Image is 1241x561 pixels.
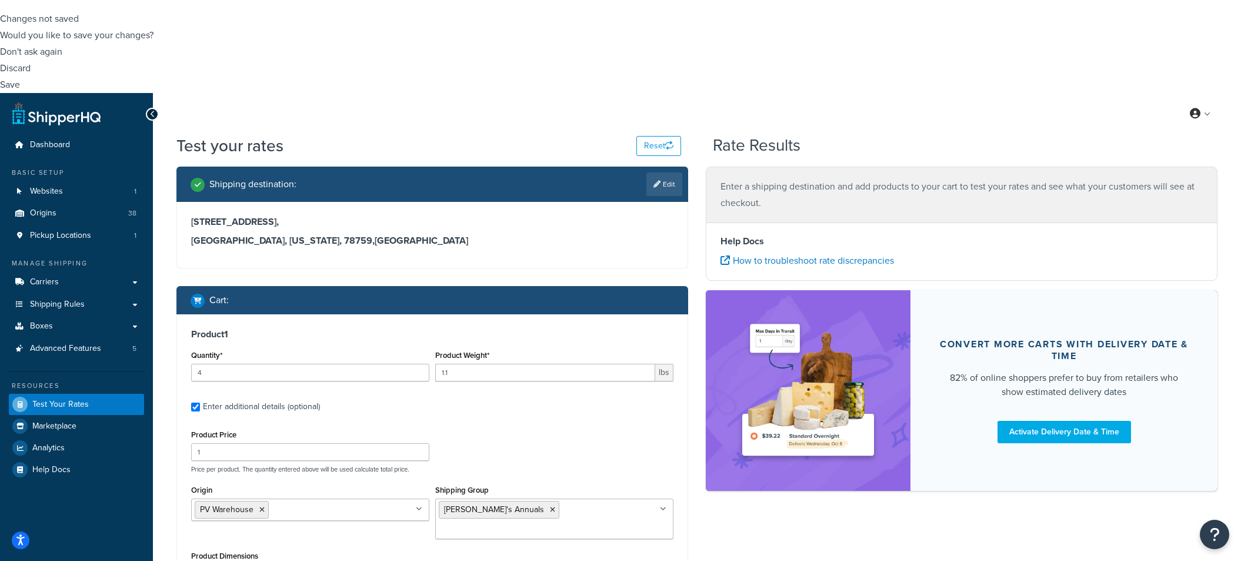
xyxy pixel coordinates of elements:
span: 1 [134,231,136,241]
a: Dashboard [9,134,144,156]
div: Enter additional details (optional) [203,399,320,415]
h2: Shipping destination : [209,179,296,190]
h2: Cart : [209,295,229,306]
a: Websites1 [9,181,144,203]
span: 38 [128,208,136,218]
label: Origin [191,486,212,494]
span: Origins [30,208,56,218]
input: 0 [191,364,429,381]
h4: Help Docs [720,234,1203,248]
span: PV Warehouse [200,503,253,516]
li: Pickup Locations [9,225,144,247]
img: feature-image-ddt-36eae7f7280da8017bfb280eaccd9c446f90b1fe08728e4019434db127062ab4.png [735,308,882,473]
a: Analytics [9,437,144,459]
span: Carriers [30,277,59,287]
div: Resources [9,381,144,391]
h3: [STREET_ADDRESS], [191,216,673,228]
span: [PERSON_NAME]'s Annuals [444,503,544,516]
button: Open Resource Center [1200,520,1229,549]
button: Reset [636,136,681,156]
span: Shipping Rules [30,300,85,310]
a: Boxes [9,316,144,337]
span: Advanced Features [30,344,101,354]
span: Dashboard [30,140,70,150]
input: Enter additional details (optional) [191,403,200,411]
a: Carriers [9,271,144,293]
li: Advanced Features [9,338,144,360]
span: Websites [30,187,63,197]
a: Test Your Rates [9,394,144,415]
a: Marketplace [9,416,144,437]
span: 5 [132,344,136,354]
label: Product Dimensions [191,552,258,560]
a: Shipping Rules [9,294,144,316]
span: Test Your Rates [32,400,89,410]
div: Basic Setup [9,168,144,178]
p: Enter a shipping destination and add products to your cart to test your rates and see what your c... [720,178,1203,211]
a: Pickup Locations1 [9,225,144,247]
span: Marketplace [32,421,76,431]
span: lbs [655,364,673,381]
h1: Test your rates [176,134,283,157]
span: Analytics [32,443,65,453]
a: Activate Delivery Date & Time [998,421,1131,443]
a: How to troubleshoot rate discrepancies [720,254,894,267]
a: Help Docs [9,459,144,480]
h3: Product 1 [191,328,673,340]
h3: [GEOGRAPHIC_DATA], [US_STATE], 78759 , [GEOGRAPHIC_DATA] [191,235,673,247]
a: Edit [646,172,682,196]
label: Quantity* [191,351,222,360]
span: 1 [134,187,136,197]
label: Product Weight* [435,351,489,360]
a: Origins38 [9,203,144,224]
div: 82% of online shoppers prefer to buy from retailers who show estimated delivery dates [939,371,1189,399]
li: Websites [9,181,144,203]
label: Shipping Group [435,486,489,494]
label: Product Price [191,430,236,439]
input: 0.00 [435,364,655,381]
span: Help Docs [32,465,71,475]
p: Price per product. The quantity entered above will be used calculate total price. [188,465,676,473]
span: Pickup Locations [30,231,91,241]
h2: Rate Results [713,137,800,155]
div: Manage Shipping [9,258,144,268]
div: Convert more carts with delivery date & time [939,338,1189,362]
a: Advanced Features5 [9,338,144,360]
li: Origins [9,203,144,224]
span: Boxes [30,321,53,331]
